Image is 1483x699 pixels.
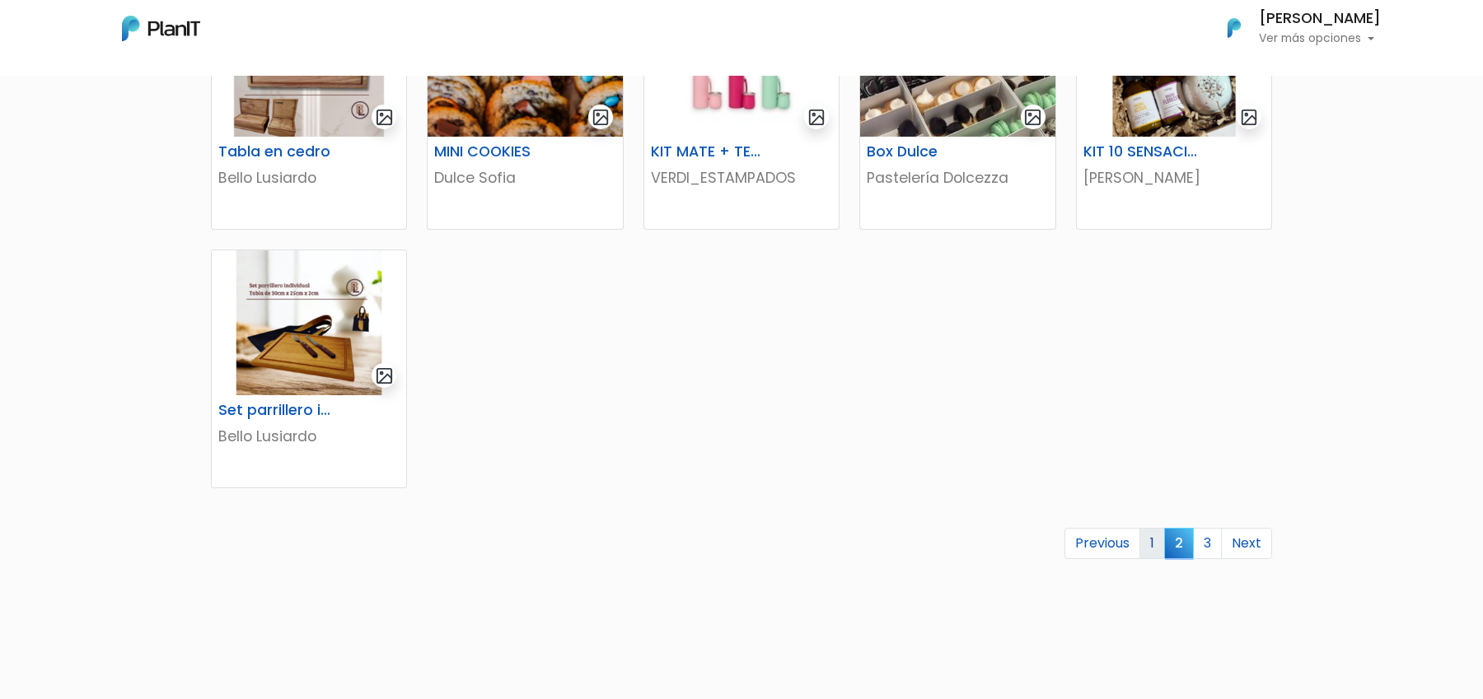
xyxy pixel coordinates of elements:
img: gallery-light [592,108,611,127]
img: PlanIt Logo [122,16,200,41]
h6: MINI COOKIES [424,143,559,161]
span: 2 [1164,528,1194,558]
p: Bello Lusiardo [218,167,400,189]
a: gallery-light Set parrillero individual Bello Lusiardo [211,249,407,488]
img: gallery-light [807,108,826,127]
div: ¿Necesitás ayuda? [85,16,237,48]
a: 1 [1139,528,1165,559]
button: PlanIt Logo [PERSON_NAME] Ver más opciones [1206,7,1381,49]
h6: Box Dulce [857,143,991,161]
img: PlanIt Logo [1216,10,1252,46]
a: Previous [1064,528,1140,559]
a: 3 [1193,528,1222,559]
h6: KIT MATE + TERMO [641,143,775,161]
h6: KIT 10 SENSACIONES [1074,143,1208,161]
a: Next [1221,528,1272,559]
h6: [PERSON_NAME] [1259,12,1381,26]
h6: Tabla en cedro [208,143,343,161]
p: Ver más opciones [1259,33,1381,44]
p: Pastelería Dolcezza [867,167,1048,189]
p: Dulce Sofia [434,167,615,189]
img: gallery-light [1023,108,1042,127]
p: VERDI_ESTAMPADOS [651,167,832,189]
img: gallery-light [375,366,394,385]
img: gallery-light [1240,108,1259,127]
p: [PERSON_NAME] [1083,167,1265,189]
h6: Set parrillero individual [208,402,343,419]
img: thumb_Dise%C3%B1o_sin_t%C3%ADtulo_-_2024-11-21T144940.199.png [212,250,406,395]
img: gallery-light [375,108,394,127]
p: Bello Lusiardo [218,426,400,447]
